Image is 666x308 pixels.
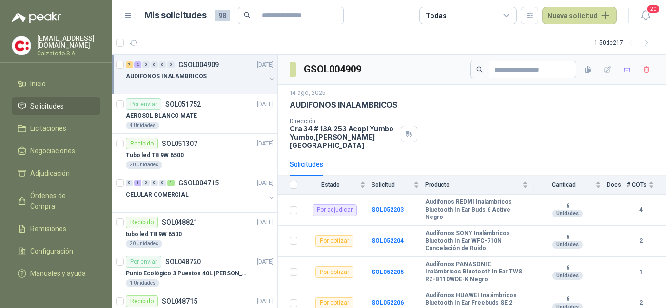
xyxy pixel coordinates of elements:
a: Órdenes de Compra [12,186,100,216]
th: Docs [607,176,627,195]
div: Por adjudicar [313,204,357,216]
div: Por cotizar [315,266,353,278]
a: Adjudicación [12,164,100,182]
b: 6 [534,202,601,210]
a: Por enviarSOL048720[DATE] Punto Ecológico 3 Puestos 40L [PERSON_NAME] Negro Verde Con Tapa1 Unidades [112,252,277,291]
p: [EMAIL_ADDRESS][DOMAIN_NAME] [37,35,100,49]
th: # COTs [627,176,666,195]
span: Órdenes de Compra [30,190,91,212]
a: Solicitudes [12,97,100,115]
b: Audífonos PANASONIC Inalámbricos Bluetooth In Ear TWS RZ-B110WDE-K Negro [425,261,528,284]
a: Configuración [12,242,100,260]
p: [DATE] [257,179,274,188]
div: Por enviar [126,98,161,110]
p: AUDIFONOS INALAMBRICOS [290,100,398,110]
div: 0 [151,180,158,186]
div: 0 [159,61,166,68]
div: Recibido [126,295,158,307]
p: SOL048720 [165,258,201,265]
a: Por enviarSOL051752[DATE] AEROSOL BLANCO MATE4 Unidades [112,94,277,134]
div: 1 [167,180,175,186]
span: Solicitud [372,181,411,188]
b: 6 [534,234,601,241]
span: Inicio [30,78,46,89]
span: Manuales y ayuda [30,268,86,279]
p: GSOL004715 [178,180,219,186]
div: 1 Unidades [126,279,159,287]
div: Unidades [552,272,583,280]
p: AEROSOL BLANCO MATE [126,111,197,121]
a: Manuales y ayuda [12,264,100,283]
div: 1 - 50 de 217 [594,35,654,51]
p: SOL048715 [162,298,197,305]
p: CELULAR COMERCIAL [126,190,189,199]
button: Nueva solicitud [542,7,617,24]
p: [DATE] [257,257,274,267]
div: Todas [426,10,446,21]
a: SOL052204 [372,237,404,244]
a: Negociaciones [12,142,100,160]
div: Unidades [552,210,583,217]
p: AUDIFONOS INALAMBRICOS [126,72,207,81]
span: Producto [425,181,520,188]
div: 20 Unidades [126,161,162,169]
a: Inicio [12,74,100,93]
a: 7 2 0 0 0 0 GSOL004909[DATE] AUDIFONOS INALAMBRICOS [126,59,275,90]
a: 0 1 0 0 0 1 GSOL004715[DATE] CELULAR COMERCIAL [126,177,275,208]
b: 4 [627,205,654,215]
a: RecibidoSOL051307[DATE] Tubo led T8 9W 650020 Unidades [112,134,277,173]
p: SOL051752 [165,101,201,108]
p: [DATE] [257,60,274,70]
p: [DATE] [257,218,274,227]
div: 0 [142,61,150,68]
b: 6 [534,295,601,303]
img: Company Logo [12,36,31,55]
th: Producto [425,176,534,195]
p: [DATE] [257,100,274,109]
button: 20 [637,7,654,24]
p: SOL051307 [162,140,197,147]
a: SOL052206 [372,299,404,306]
span: 98 [215,10,230,21]
div: 1 [134,180,141,186]
p: Dirección [290,118,397,125]
div: 0 [142,180,150,186]
a: SOL052203 [372,206,404,213]
p: Calzatodo S.A. [37,51,100,56]
div: Por enviar [126,256,161,268]
span: # COTs [627,181,646,188]
p: GSOL004909 [178,61,219,68]
span: 20 [646,4,660,14]
b: 1 [627,268,654,277]
span: Solicitudes [30,101,64,111]
h3: GSOL004909 [304,62,363,77]
span: Licitaciones [30,123,66,134]
b: 2 [627,236,654,246]
span: Estado [303,181,358,188]
div: Recibido [126,138,158,149]
th: Solicitud [372,176,425,195]
div: Unidades [552,241,583,249]
span: search [244,12,251,18]
span: Adjudicación [30,168,70,179]
b: 2 [627,298,654,308]
div: Recibido [126,217,158,228]
span: Remisiones [30,223,66,234]
p: [DATE] [257,139,274,148]
p: [DATE] [257,297,274,306]
b: Audifonos REDMI Inalambricos Bluetooth In Ear Buds 6 Active Negro [425,199,528,221]
div: Por cotizar [315,235,353,247]
a: RecibidoSOL048821[DATE] tubo led T8 9W 650020 Unidades [112,213,277,252]
div: 0 [167,61,175,68]
b: 6 [534,264,601,272]
a: SOL052205 [372,269,404,275]
h1: Mis solicitudes [144,8,207,22]
div: 0 [126,180,133,186]
p: SOL048821 [162,219,197,226]
th: Cantidad [534,176,607,195]
img: Logo peakr [12,12,61,23]
div: 4 Unidades [126,122,159,129]
p: Punto Ecológico 3 Puestos 40L [PERSON_NAME] Negro Verde Con Tapa [126,269,247,278]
